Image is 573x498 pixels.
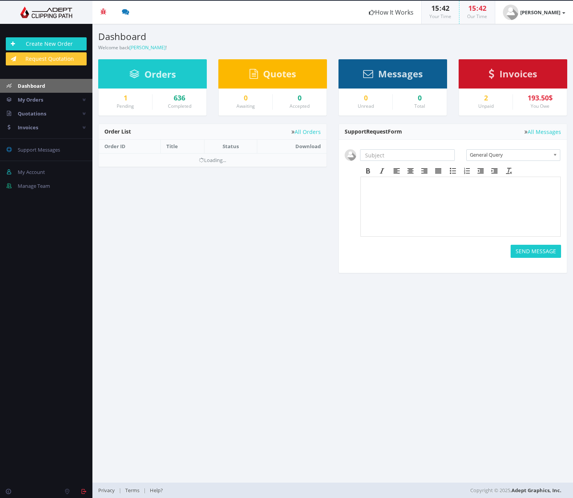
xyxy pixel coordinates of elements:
div: Decrease indent [474,166,488,176]
a: [PERSON_NAME] [129,44,166,51]
span: Copyright © 2025, [470,486,561,494]
div: 193.50$ [519,94,561,102]
a: Messages [363,72,423,79]
span: Dashboard [18,82,45,89]
span: Support Form [345,128,402,135]
input: Subject [360,149,455,161]
a: Adept Graphics, Inc. [511,487,561,494]
span: Support Messages [18,146,60,153]
div: Italic [375,166,389,176]
a: 1 [104,94,146,102]
span: 42 [442,3,449,13]
a: Orders [129,72,176,79]
span: Manage Team [18,182,50,189]
span: Invoices [499,67,537,80]
span: : [439,3,442,13]
span: Orders [144,68,176,80]
small: Your Time [429,13,451,20]
small: Our Time [467,13,487,20]
a: 0 [345,94,387,102]
a: How It Works [361,1,421,24]
a: [PERSON_NAME] [495,1,573,24]
small: Unread [358,103,374,109]
button: SEND MESSAGE [511,245,561,258]
span: Invoices [18,124,38,131]
img: Adept Graphics [6,7,87,18]
a: 636 [158,94,201,102]
div: | | [98,483,411,498]
small: Pending [117,103,134,109]
a: Invoices [489,72,537,79]
div: Bold [361,166,375,176]
div: Numbered list [460,166,474,176]
span: Request [366,128,388,135]
span: Quotes [263,67,296,80]
a: Create New Order [6,37,87,50]
a: 0 [225,94,266,102]
a: 0 [278,94,321,102]
small: Total [414,103,425,109]
a: Quotes [250,72,296,79]
small: You Owe [531,103,550,109]
span: Order List [104,128,131,135]
div: Align center [404,166,417,176]
span: My Account [18,169,45,175]
th: Status [204,140,257,153]
th: Title [160,140,204,153]
small: Welcome back ! [98,44,167,51]
span: General Query [470,150,550,160]
a: Privacy [98,487,119,494]
div: Increase indent [488,166,501,176]
span: : [476,3,479,13]
span: 15 [468,3,476,13]
span: 15 [431,3,439,13]
small: Awaiting [236,103,255,109]
strong: [PERSON_NAME] [520,9,560,16]
span: 42 [479,3,486,13]
img: user_default.jpg [503,5,518,20]
a: Request Quotation [6,52,87,65]
small: Accepted [290,103,310,109]
th: Order ID [99,140,160,153]
a: All Messages [524,129,561,135]
span: My Orders [18,96,43,103]
iframe: Rich Text Area. Press ALT-F9 for menu. Press ALT-F10 for toolbar. Press ALT-0 for help [361,177,560,236]
div: Clear formatting [502,166,516,176]
div: Justify [431,166,445,176]
img: user_default.jpg [345,149,356,161]
span: Messages [378,67,423,80]
a: All Orders [292,129,321,135]
a: Terms [121,487,143,494]
div: Align left [390,166,404,176]
div: Align right [417,166,431,176]
h3: Dashboard [98,32,327,42]
th: Download [257,140,327,153]
small: Completed [168,103,191,109]
div: Bullet list [446,166,460,176]
a: 2 [465,94,507,102]
span: Quotations [18,110,46,117]
td: Loading... [99,153,327,167]
small: Unpaid [478,103,494,109]
div: 0 [399,94,441,102]
a: Help? [146,487,167,494]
